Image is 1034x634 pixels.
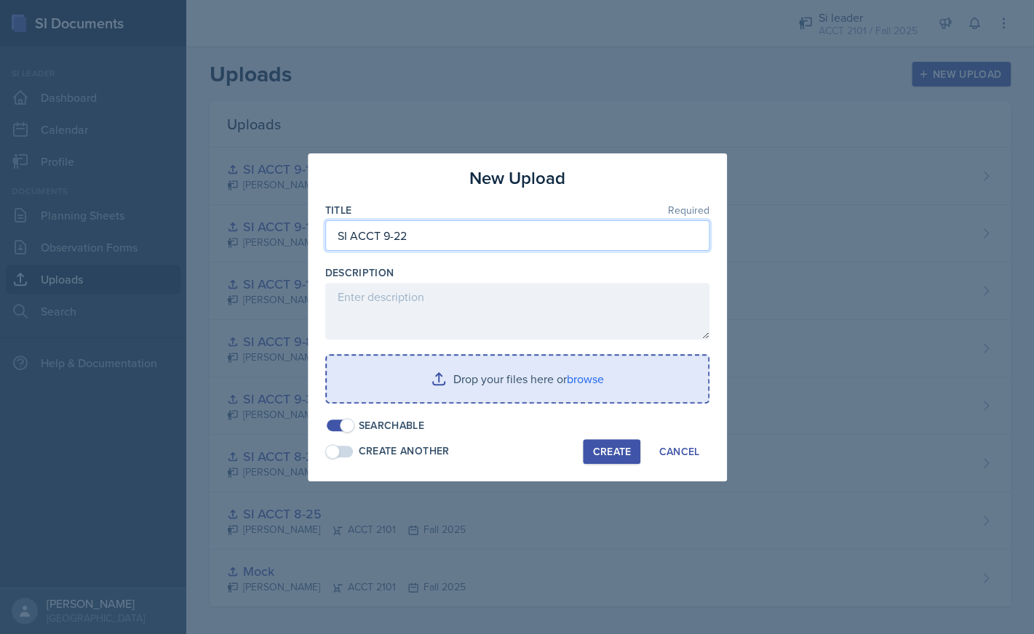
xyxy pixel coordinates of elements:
[592,446,631,457] div: Create
[325,220,709,251] input: Enter title
[668,205,709,215] span: Required
[325,265,394,280] label: Description
[649,439,709,464] button: Cancel
[659,446,699,457] div: Cancel
[359,418,425,433] div: Searchable
[583,439,640,464] button: Create
[325,203,352,217] label: Title
[469,165,565,191] h3: New Upload
[359,444,450,459] div: Create Another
